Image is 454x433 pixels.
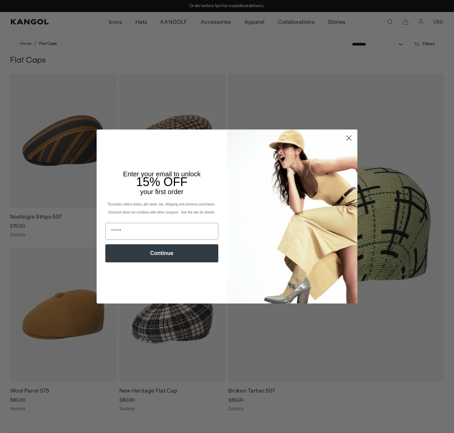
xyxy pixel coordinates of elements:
span: *Excludes select styles, gift cards, tax, shipping and previous purchases. Discount does not comb... [107,202,216,214]
span: Enter your email to unlock [123,170,201,178]
button: Close dialog [343,132,355,144]
button: Continue [105,244,218,262]
img: 93be19ad-e773-4382-80b9-c9d740c9197f.jpeg [227,129,357,304]
span: 15% OFF [136,175,188,189]
input: Email [105,223,218,240]
span: your first order [140,188,183,195]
